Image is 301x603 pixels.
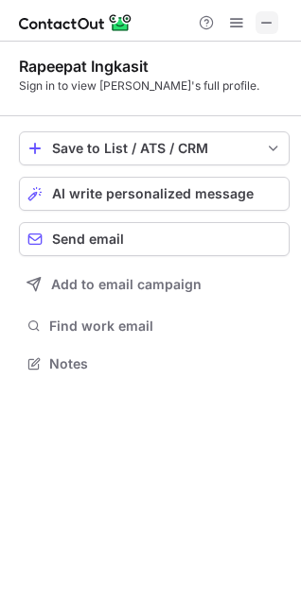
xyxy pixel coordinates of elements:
button: Notes [19,351,290,377]
span: Add to email campaign [51,277,202,292]
span: Notes [49,355,282,372]
span: Send email [52,232,124,247]
span: AI write personalized message [52,186,254,201]
div: Save to List / ATS / CRM [52,141,257,156]
button: AI write personalized message [19,177,290,211]
button: Send email [19,222,290,256]
img: ContactOut v5.3.10 [19,11,133,34]
div: Sign in to view [PERSON_NAME]'s full profile. [19,78,290,95]
button: save-profile-one-click [19,131,290,165]
button: Find work email [19,313,290,339]
div: Rapeepat Ingkasit [19,57,149,76]
span: Find work email [49,318,282,335]
button: Add to email campaign [19,267,290,301]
